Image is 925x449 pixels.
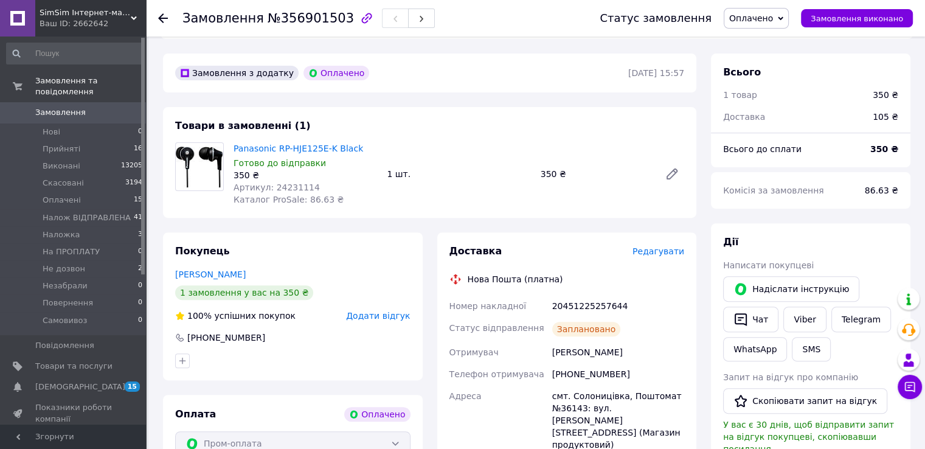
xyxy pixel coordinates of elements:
[121,161,142,172] span: 13205
[182,11,264,26] span: Замовлення
[811,14,903,23] span: Замовлення виконано
[723,144,802,154] span: Всього до сплати
[43,280,88,291] span: Незабрали
[35,107,86,118] span: Замовлення
[660,162,684,186] a: Редагувати
[723,337,787,361] a: WhatsApp
[600,12,712,24] div: Статус замовлення
[865,186,898,195] span: 86.63 ₴
[550,341,687,363] div: [PERSON_NAME]
[792,337,831,361] button: SMS
[346,311,410,321] span: Додати відгук
[176,147,223,187] img: Panasonic RP-HJE125E-K Black
[723,372,858,382] span: Запит на відгук про компанію
[449,347,499,357] span: Отримувач
[134,212,142,223] span: 41
[536,165,655,183] div: 350 ₴
[552,322,621,336] div: Заплановано
[43,229,80,240] span: Наложка
[40,7,131,18] span: SimSim Інтернет-магазин гаджетів та аксесуарів
[187,311,212,321] span: 100%
[138,315,142,326] span: 0
[43,263,85,274] span: Не дозвон
[35,361,113,372] span: Товари та послуги
[268,11,354,26] span: №356901503
[43,315,87,326] span: Самовивоз
[873,89,898,101] div: 350 ₴
[449,301,527,311] span: Номер накладної
[723,112,765,122] span: Доставка
[175,245,230,257] span: Покупець
[35,402,113,424] span: Показники роботи компанії
[234,195,344,204] span: Каталог ProSale: 86.63 ₴
[6,43,144,64] input: Пошук
[449,369,544,379] span: Телефон отримувача
[723,276,859,302] button: Надіслати інструкцію
[138,263,142,274] span: 2
[43,127,60,137] span: Нові
[175,310,296,322] div: успішних покупок
[43,246,100,257] span: На ПРОПЛАТУ
[465,273,566,285] div: Нова Пошта (платна)
[303,66,369,80] div: Оплачено
[723,90,757,100] span: 1 товар
[628,68,684,78] time: [DATE] 15:57
[723,186,824,195] span: Комісія за замовлення
[234,144,363,153] a: Panasonic RP-HJE125E-K Black
[449,245,502,257] span: Доставка
[43,178,84,189] span: Скасовані
[35,381,125,392] span: [DEMOGRAPHIC_DATA]
[43,298,93,308] span: Повернення
[723,66,761,78] span: Всього
[138,246,142,257] span: 0
[134,195,142,206] span: 15
[632,246,684,256] span: Редагувати
[550,295,687,317] div: 20451225257644
[382,165,535,183] div: 1 шт.
[175,270,246,279] a: [PERSON_NAME]
[723,307,778,332] button: Чат
[449,391,482,401] span: Адреса
[175,120,311,131] span: Товари в замовленні (1)
[186,332,266,344] div: [PHONE_NUMBER]
[723,388,887,414] button: Скопіювати запит на відгук
[449,323,544,333] span: Статус відправлення
[344,407,410,422] div: Оплачено
[865,103,906,130] div: 105 ₴
[35,340,94,351] span: Повідомлення
[898,375,922,399] button: Чат з покупцем
[134,144,142,155] span: 16
[234,169,377,181] div: 350 ₴
[831,307,891,332] a: Telegram
[550,363,687,385] div: [PHONE_NUMBER]
[158,12,168,24] div: Повернутися назад
[43,161,80,172] span: Виконані
[175,66,299,80] div: Замовлення з додатку
[40,18,146,29] div: Ваш ID: 2662642
[234,158,326,168] span: Готово до відправки
[138,280,142,291] span: 0
[43,195,81,206] span: Оплачені
[138,229,142,240] span: 3
[125,178,142,189] span: 3194
[870,144,898,154] b: 350 ₴
[175,408,216,420] span: Оплата
[138,127,142,137] span: 0
[729,13,773,23] span: Оплачено
[138,298,142,308] span: 0
[43,144,80,155] span: Прийняті
[35,75,146,97] span: Замовлення та повідомлення
[234,183,320,192] span: Артикул: 24231114
[723,260,814,270] span: Написати покупцеві
[783,307,826,332] a: Viber
[43,212,131,223] span: Налож ВІДПРАВЛЕНА
[125,381,140,392] span: 15
[801,9,913,27] button: Замовлення виконано
[723,236,738,248] span: Дії
[175,285,313,300] div: 1 замовлення у вас на 350 ₴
